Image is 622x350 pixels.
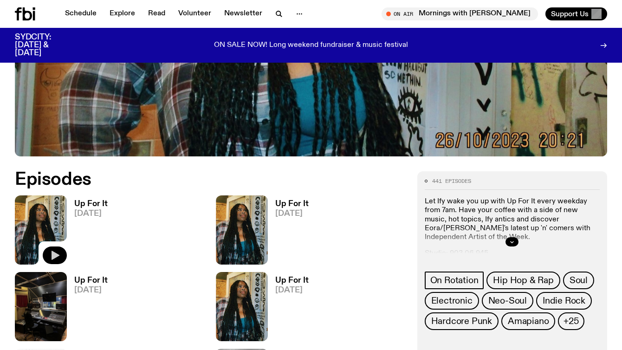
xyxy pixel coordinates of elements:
[104,7,141,20] a: Explore
[216,195,268,265] img: Ify - a Brown Skin girl with black braided twists, looking up to the side with her tongue stickin...
[219,7,268,20] a: Newsletter
[482,292,533,310] a: Neo-Soul
[74,200,108,208] h3: Up For It
[268,277,309,341] a: Up For It[DATE]
[432,179,471,184] span: 441 episodes
[74,210,108,218] span: [DATE]
[551,10,589,18] span: Support Us
[430,275,479,285] span: On Rotation
[486,272,560,289] a: Hip Hop & Rap
[59,7,102,20] a: Schedule
[508,316,549,326] span: Amapiano
[564,316,578,326] span: +25
[431,296,473,306] span: Electronic
[268,200,309,265] a: Up For It[DATE]
[214,41,408,50] p: ON SALE NOW! Long weekend fundraiser & music festival
[67,200,108,265] a: Up For It[DATE]
[173,7,217,20] a: Volunteer
[558,312,584,330] button: +25
[382,7,538,20] button: On AirMornings with [PERSON_NAME]
[493,275,553,285] span: Hip Hop & Rap
[15,33,74,57] h3: SYDCITY: [DATE] & [DATE]
[15,195,67,265] img: Ify - a Brown Skin girl with black braided twists, looking up to the side with her tongue stickin...
[570,275,588,285] span: Soul
[275,277,309,285] h3: Up For It
[563,272,594,289] a: Soul
[543,296,585,306] span: Indie Rock
[431,316,492,326] span: Hardcore Punk
[275,210,309,218] span: [DATE]
[545,7,607,20] button: Support Us
[536,292,592,310] a: Indie Rock
[501,312,555,330] a: Amapiano
[275,200,309,208] h3: Up For It
[74,286,108,294] span: [DATE]
[425,292,479,310] a: Electronic
[74,277,108,285] h3: Up For It
[425,197,600,242] p: Let Ify wake you up with Up For It every weekday from 7am. Have your coffee with a side of new mu...
[143,7,171,20] a: Read
[488,296,527,306] span: Neo-Soul
[275,286,309,294] span: [DATE]
[15,171,406,188] h2: Episodes
[425,312,499,330] a: Hardcore Punk
[216,272,268,341] img: Ify - a Brown Skin girl with black braided twists, looking up to the side with her tongue stickin...
[425,272,484,289] a: On Rotation
[67,277,108,341] a: Up For It[DATE]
